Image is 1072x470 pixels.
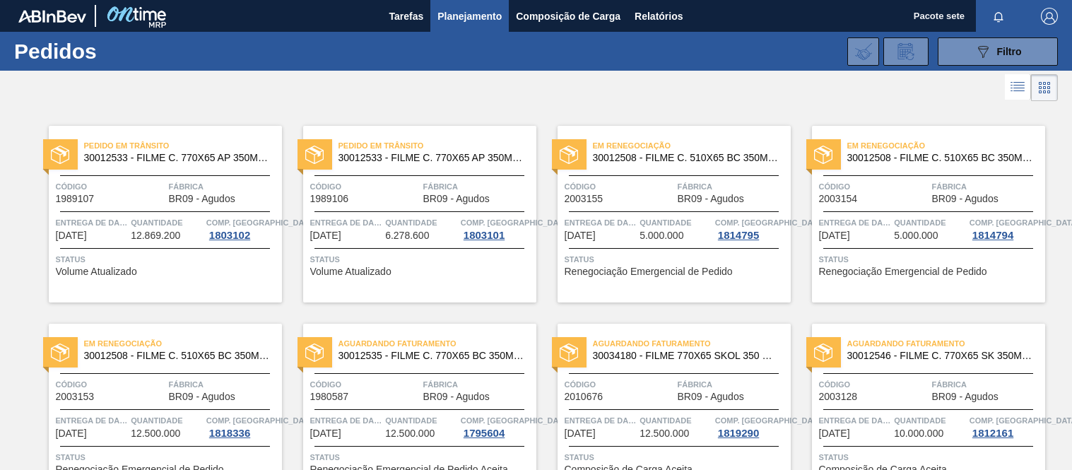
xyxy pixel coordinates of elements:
[593,153,779,163] span: 30012508 - FILME C. 510X65 BC 350ML MP C18 429
[894,428,943,439] span: 10.000.000
[932,182,967,191] font: Fábrica
[56,252,278,266] span: Status
[461,218,570,227] font: Comp. [GEOGRAPHIC_DATA]
[819,392,858,402] span: 2003128
[678,380,713,389] font: Fábrica
[1005,74,1031,101] div: Visão em Lista
[565,266,733,277] font: Renegociação Emergencial de Pedido
[56,413,128,428] span: Entrega de dados
[310,428,341,439] font: [DATE]
[819,416,900,425] font: Entrega de dados
[206,413,278,439] a: Comp. [GEOGRAPHIC_DATA]1818336
[819,255,849,264] font: Status
[819,194,858,204] span: 2003154
[593,139,791,153] span: Em renegociação
[131,428,180,439] font: 12.500.000
[894,218,946,227] font: Quantidade
[565,194,603,204] span: 2003155
[338,339,457,348] font: Aguardando Faturamento
[819,450,1042,464] span: Status
[18,10,86,23] img: TNhmsLtSVTkK8tSr43FrP2fwEKptu5GPRR3wAAAABJRU5ErkJggg==
[565,377,674,392] span: Código
[461,413,533,439] a: Comp. [GEOGRAPHIC_DATA]1795604
[932,380,967,389] font: Fábrica
[338,153,525,163] span: 30012533 ​​- FILME C. 770X65 AP 350ML C12 429
[565,230,596,241] font: [DATE]
[847,141,926,150] font: Em renegociação
[169,391,235,402] font: BR09 - Agudos
[385,416,437,425] font: Quantidade
[715,413,787,439] a: Comp. [GEOGRAPHIC_DATA]1819290
[423,391,490,402] font: BR09 - Agudos
[310,193,349,204] font: 1989106
[847,351,1034,361] span: 30012546 - FILME C. 770X65 SK 350ML C12 429
[56,428,87,439] font: [DATE]
[1041,8,1058,25] img: Sair
[169,180,278,194] span: Fábrica
[819,266,987,277] font: Renegociação Emergencial de Pedido
[305,146,324,164] img: status
[715,413,825,428] span: Comp. Carga
[565,392,603,402] span: 2010676
[461,413,570,428] span: Comp. Carga
[847,139,1045,153] span: Em renegociação
[56,428,87,439] span: 12/09/2025
[56,182,88,191] font: Código
[310,450,533,464] span: Status
[970,216,1042,241] a: Comp. [GEOGRAPHIC_DATA]1814794
[56,266,137,277] span: Volume Atualizado
[819,252,1042,266] span: Status
[715,216,787,241] a: Comp. [GEOGRAPHIC_DATA]1814795
[678,194,744,204] span: BR09 - Agudos
[640,230,683,241] font: 5.000.000
[678,182,713,191] font: Fábrica
[678,392,744,402] span: BR09 - Agudos
[305,343,324,362] img: status
[56,392,95,402] span: 2003153
[932,180,1042,194] span: Fábrica
[282,126,536,302] a: statusPedido em Trânsito30012533 ​​- FILME C. 770X65 AP 350ML C12 429Código1989106FábricaBR09 - A...
[461,416,570,425] font: Comp. [GEOGRAPHIC_DATA]
[56,218,137,227] font: Entrega de dados
[894,416,946,425] font: Quantidade
[565,413,637,428] span: Entrega de dados
[56,193,95,204] font: 1989107
[209,427,250,439] font: 1818336
[814,343,832,362] img: status
[169,182,204,191] font: Fábrica
[715,218,825,227] font: Comp. [GEOGRAPHIC_DATA]
[389,11,423,22] font: Tarefas
[385,428,435,439] font: 12.500.000
[169,392,235,402] span: BR09 - Agudos
[819,428,850,439] font: [DATE]
[338,152,558,163] font: 30012533 ​​- FILME C. 770X65 AP 350ML C12 429
[914,11,965,21] font: Pacote sete
[310,416,391,425] font: Entrega de dados
[678,180,787,194] span: Fábrica
[131,230,180,241] font: 12.869.200
[932,193,999,204] font: BR09 - Agudos
[819,391,858,402] font: 2003128
[819,428,850,439] span: 25/09/2025
[206,413,316,428] span: Comp. Carga
[310,182,342,191] font: Código
[461,216,533,241] a: Comp. [GEOGRAPHIC_DATA]1803101
[423,193,490,204] font: BR09 - Agudos
[310,413,382,428] span: Entrega de dados
[131,216,203,230] span: Quantidade
[938,37,1058,66] button: Filtro
[423,380,459,389] font: Fábrica
[338,141,424,150] font: Pedido em Trânsito
[997,46,1022,57] font: Filtro
[565,230,596,241] span: 10/09/2025
[847,336,1045,351] span: Aguardando Faturamento
[169,193,235,204] font: BR09 - Agudos
[565,380,596,389] font: Código
[932,392,999,402] span: BR09 - Agudos
[385,230,429,241] font: 6.278.600
[847,37,879,66] div: Importar Negociações dos Pedidos
[310,380,342,389] font: Código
